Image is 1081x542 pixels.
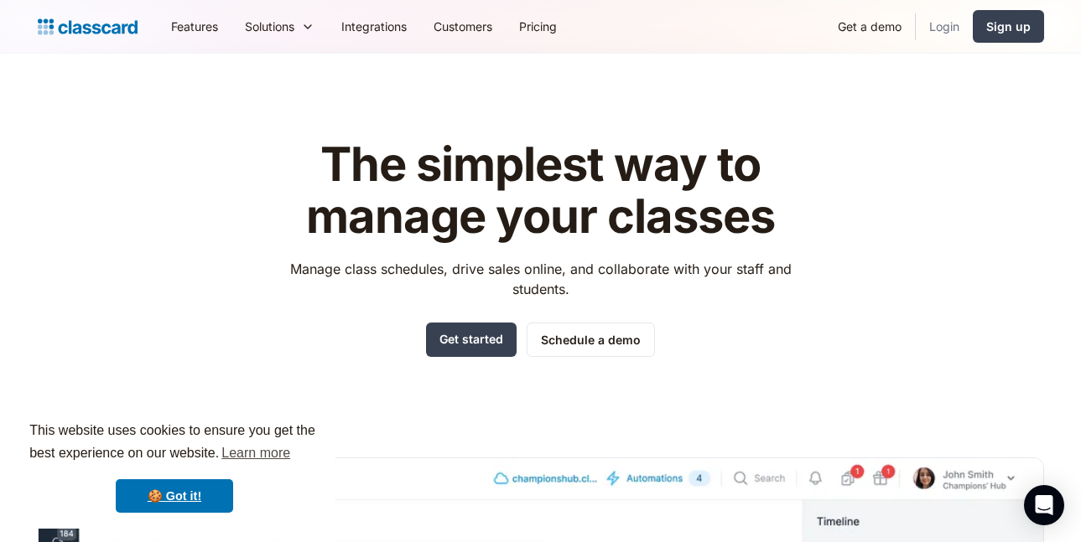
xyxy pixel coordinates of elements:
div: Solutions [231,8,328,45]
a: Features [158,8,231,45]
a: learn more about cookies [219,441,293,466]
a: Customers [420,8,506,45]
span: This website uses cookies to ensure you get the best experience on our website. [29,421,320,466]
div: Open Intercom Messenger [1024,485,1064,525]
h1: The simplest way to manage your classes [274,139,807,242]
a: Get a demo [824,8,915,45]
a: Schedule a demo [527,323,655,357]
div: Solutions [245,18,294,35]
a: home [38,15,138,39]
div: cookieconsent [13,405,335,529]
a: Sign up [973,10,1044,43]
a: Pricing [506,8,570,45]
a: Login [916,8,973,45]
div: Sign up [986,18,1031,35]
a: dismiss cookie message [116,479,233,513]
p: Manage class schedules, drive sales online, and collaborate with your staff and students. [274,259,807,299]
a: Get started [426,323,517,357]
a: Integrations [328,8,420,45]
